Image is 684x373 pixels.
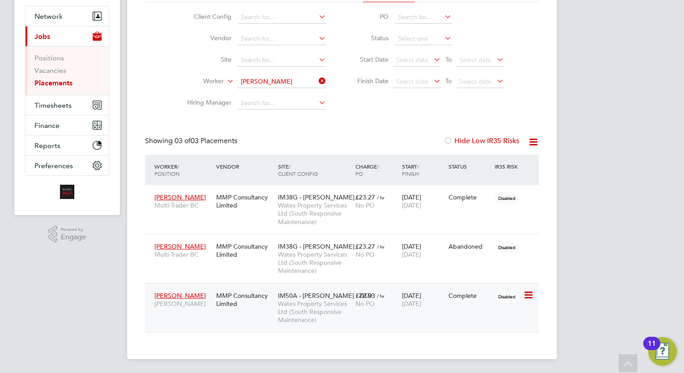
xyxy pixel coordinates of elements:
[355,193,375,201] span: £23.27
[348,34,389,42] label: Status
[214,189,276,214] div: MMP Consultancy Limited
[238,76,326,88] input: Search for...
[495,192,519,204] span: Disabled
[355,250,375,259] span: No PO
[377,292,385,299] span: / hr
[348,77,389,85] label: Finish Date
[278,300,351,324] span: Wates Property Services Ltd (South Responsive Maintenance)
[61,226,86,233] span: Powered by
[400,158,446,182] div: Start
[152,158,214,182] div: Worker
[648,343,656,355] div: 11
[34,79,73,87] a: Placements
[355,300,375,308] span: No PO
[353,158,400,182] div: Charge
[34,12,63,21] span: Network
[26,156,109,175] button: Preferences
[26,6,109,26] button: Network
[449,242,491,250] div: Abandoned
[395,33,452,45] input: Select one
[154,242,206,250] span: [PERSON_NAME]
[278,193,361,201] span: IM38G - [PERSON_NAME]…
[34,32,50,41] span: Jobs
[402,201,421,209] span: [DATE]
[34,54,64,62] a: Positions
[26,115,109,135] button: Finance
[400,189,446,214] div: [DATE]
[495,242,519,253] span: Disabled
[449,292,491,300] div: Complete
[348,13,389,21] label: PO
[152,237,539,245] a: [PERSON_NAME]Multi-Trader BCMMP Consultancy LimitedIM38G - [PERSON_NAME]…Wates Property Services ...
[355,292,375,300] span: £22.93
[648,337,677,366] button: Open Resource Center, 11 new notifications
[154,193,206,201] span: [PERSON_NAME]
[214,238,276,263] div: MMP Consultancy Limited
[61,233,86,241] span: Engage
[400,238,446,263] div: [DATE]
[180,55,231,64] label: Site
[459,56,492,64] span: Select date
[238,11,326,24] input: Search for...
[145,136,239,146] div: Showing
[154,300,212,308] span: [PERSON_NAME]
[278,242,361,250] span: IM38G - [PERSON_NAME]…
[443,75,454,87] span: To
[60,185,74,199] img: alliancemsp-logo-retina.png
[154,250,212,259] span: Multi-Trader BC
[396,77,428,85] span: Select date
[395,11,452,24] input: Search for...
[180,98,231,106] label: Hiring Manager
[355,242,375,250] span: £23.27
[214,158,276,174] div: Vendor
[214,287,276,312] div: MMP Consultancy Limited
[48,226,86,243] a: Powered byEngage
[238,33,326,45] input: Search for...
[492,158,523,174] div: IR35 Risk
[34,161,73,170] span: Preferences
[278,163,318,177] span: / Client Config
[348,55,389,64] label: Start Date
[154,163,180,177] span: / Position
[34,141,60,150] span: Reports
[152,188,539,196] a: [PERSON_NAME]Multi-Trader BCMMP Consultancy LimitedIM38G - [PERSON_NAME]…Wates Property Services ...
[238,54,326,67] input: Search for...
[402,250,421,259] span: [DATE]
[402,163,419,177] span: / Finish
[449,193,491,201] div: Complete
[25,185,109,199] a: Go to home page
[34,101,72,110] span: Timesheets
[276,158,353,182] div: Site
[154,292,206,300] span: [PERSON_NAME]
[34,66,66,75] a: Vacancies
[238,97,326,110] input: Search for...
[443,54,454,65] span: To
[172,77,224,86] label: Worker
[278,292,372,300] span: IM50A - [PERSON_NAME] - DTD
[377,194,385,201] span: / hr
[175,136,237,145] span: 03 Placements
[355,201,375,209] span: No PO
[459,77,492,85] span: Select date
[26,46,109,95] div: Jobs
[402,300,421,308] span: [DATE]
[396,56,428,64] span: Select date
[26,95,109,115] button: Timesheets
[377,243,385,250] span: / hr
[154,201,212,209] span: Multi-Trader BC
[355,163,379,177] span: / PO
[180,34,231,42] label: Vendor
[26,26,109,46] button: Jobs
[180,13,231,21] label: Client Config
[175,136,191,145] span: 03 of
[278,250,351,275] span: Wates Property Services Ltd (South Responsive Maintenance)
[26,136,109,155] button: Reports
[495,291,519,302] span: Disabled
[34,121,60,130] span: Finance
[446,158,493,174] div: Status
[444,136,519,145] label: Hide Low IR35 Risks
[400,287,446,312] div: [DATE]
[278,201,351,226] span: Wates Property Services Ltd (South Responsive Maintenance)
[152,287,539,294] a: [PERSON_NAME][PERSON_NAME]MMP Consultancy LimitedIM50A - [PERSON_NAME] - DTDWates Property Servic...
